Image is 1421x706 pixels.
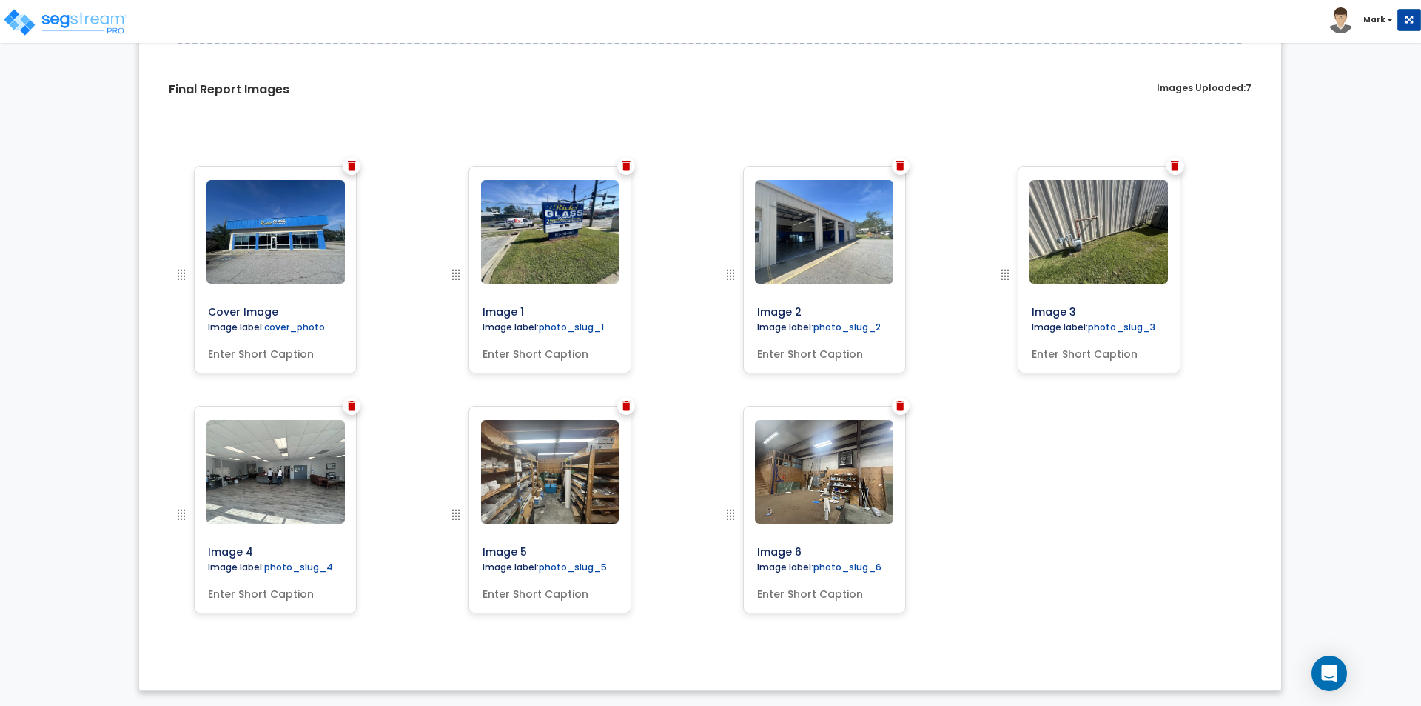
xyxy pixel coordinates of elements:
label: Image label: [477,561,613,577]
label: photo_slug_6 [813,561,881,573]
label: Image label: [751,321,887,337]
label: Image label: [202,561,339,577]
input: Enter Short Caption [1026,341,1172,362]
img: Trash Icon [622,401,631,411]
img: Trash Icon [1171,161,1179,171]
img: logo_pro_r.png [2,7,128,37]
label: photo_slug_1 [539,321,604,333]
img: Trash Icon [622,161,631,171]
img: drag handle [722,506,739,524]
label: Image label: [202,321,331,337]
img: Trash Icon [896,401,904,411]
img: drag handle [996,266,1014,284]
input: Enter Short Caption [751,581,898,602]
label: Final Report Images [169,81,289,99]
img: drag handle [447,506,465,524]
img: avatar.png [1328,7,1354,33]
label: Images Uploaded: [1157,81,1252,99]
label: photo_slug_3 [1088,321,1155,333]
b: Mark [1363,14,1385,25]
label: photo_slug_4 [264,561,333,573]
div: Open Intercom Messenger [1311,656,1347,691]
label: Image label: [477,321,610,337]
label: Image label: [1026,321,1161,337]
label: Image label: [751,561,887,577]
img: drag handle [172,266,190,284]
img: drag handle [172,506,190,524]
img: Trash Icon [348,401,356,411]
label: photo_slug_5 [539,561,607,573]
input: Enter Short Caption [202,581,349,602]
img: drag handle [722,266,739,284]
img: drag handle [447,266,465,284]
input: Enter Short Caption [202,341,349,362]
label: photo_slug_2 [813,321,881,333]
label: cover_photo [264,321,325,333]
img: Trash Icon [896,161,904,171]
span: 7 [1246,81,1252,94]
input: Enter Short Caption [477,581,623,602]
input: Enter Short Caption [477,341,623,362]
img: Trash Icon [348,161,356,171]
input: Enter Short Caption [751,341,898,362]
